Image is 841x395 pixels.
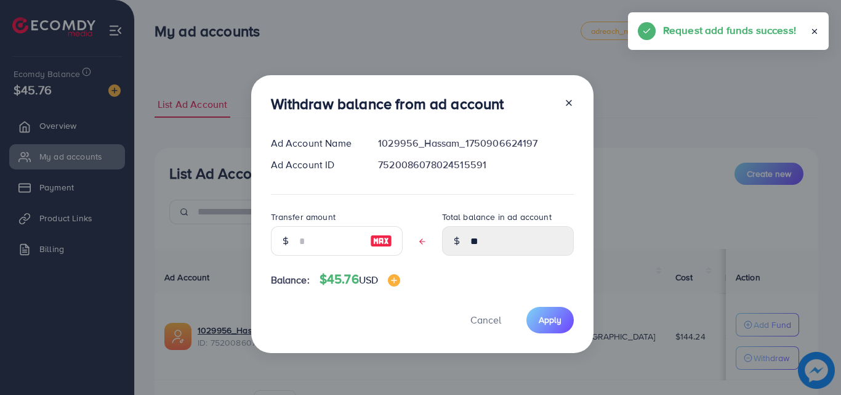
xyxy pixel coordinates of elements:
label: Transfer amount [271,211,336,223]
h3: Withdraw balance from ad account [271,95,504,113]
img: image [370,234,392,248]
div: 1029956_Hassam_1750906624197 [368,136,583,150]
span: USD [359,273,378,287]
button: Cancel [455,307,517,333]
span: Balance: [271,273,310,287]
div: Ad Account Name [261,136,369,150]
div: 7520086078024515591 [368,158,583,172]
h5: Request add funds success! [663,22,796,38]
h4: $45.76 [320,272,400,287]
span: Cancel [470,313,501,327]
div: Ad Account ID [261,158,369,172]
button: Apply [526,307,574,333]
img: image [388,274,400,287]
label: Total balance in ad account [442,211,552,223]
span: Apply [539,314,561,326]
